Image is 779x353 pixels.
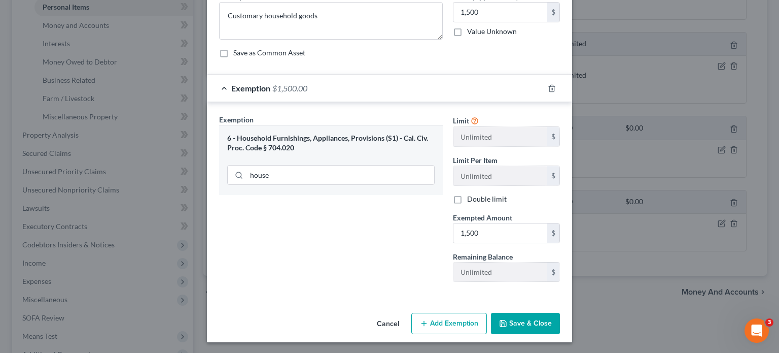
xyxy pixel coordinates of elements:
[453,166,547,185] input: --
[227,134,435,152] div: 6 - Household Furnishings, Appliances, Provisions (S1) - Cal. Civ. Proc. Code § 704.020
[233,48,305,58] label: Save as Common Asset
[453,127,547,146] input: --
[246,166,434,185] input: Search exemption rules...
[547,127,559,146] div: $
[765,318,773,327] span: 3
[411,313,487,334] button: Add Exemption
[272,83,307,93] span: $1,500.00
[547,166,559,185] div: $
[453,155,498,166] label: Limit Per Item
[453,223,547,243] input: 0.00
[547,3,559,22] div: $
[745,318,769,343] iframe: Intercom live chat
[453,213,512,222] span: Exempted Amount
[467,26,517,37] label: Value Unknown
[453,3,547,22] input: 0.00
[547,263,559,282] div: $
[231,83,270,93] span: Exemption
[467,194,507,204] label: Double limit
[453,251,513,262] label: Remaining Balance
[547,223,559,243] div: $
[219,115,254,124] span: Exemption
[491,313,560,334] button: Save & Close
[369,314,407,334] button: Cancel
[453,116,469,125] span: Limit
[453,263,547,282] input: --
